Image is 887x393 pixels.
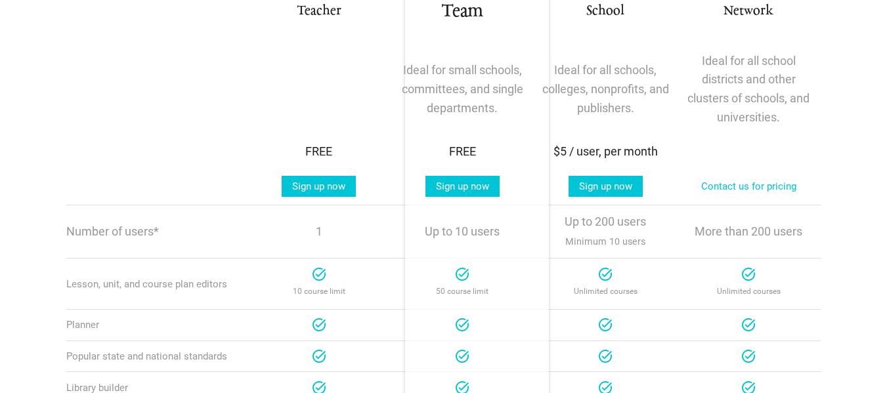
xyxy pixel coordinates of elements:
[685,222,813,241] p: More than 200 users
[282,176,356,197] a: Sign up now
[569,176,643,197] a: Sign up now
[255,282,383,301] p: 10 course limit
[66,350,248,362] div: Popular state and national standards
[542,61,670,117] p: Ideal for all schools, colleges, nonprofits, and publishers.
[255,222,383,241] p: 1
[691,176,807,197] a: Contact us for pricing
[66,278,248,290] div: Lesson, unit, and course plan editors
[685,282,813,301] p: Unlimited courses
[542,142,670,161] div: $5 / user, per month
[542,282,670,301] p: Unlimited courses
[685,52,813,127] p: Ideal for all school districts and other clusters of schools, and universities.
[542,213,670,251] p: Up to 200 users
[399,142,527,161] div: FREE
[399,282,527,301] p: 50 course limit
[255,142,383,161] div: FREE
[399,222,527,241] p: Up to 10 users
[255,2,383,21] h3: Teacher
[425,176,500,197] a: Sign up now
[565,233,645,251] span: Minimum 10 users
[399,61,527,117] p: Ideal for small schools, committees, and single departments.
[685,2,813,21] h3: Network
[542,2,670,21] h3: School
[66,319,248,331] div: Planner
[66,226,248,238] p: Number of users*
